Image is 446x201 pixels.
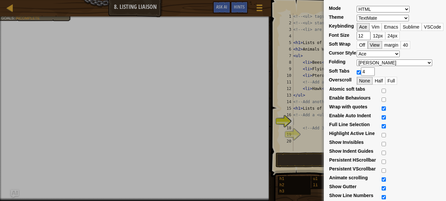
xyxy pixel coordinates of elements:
label: Wrap with quotes [329,103,367,110]
button: 40 [401,41,411,49]
button: Off [357,41,367,49]
button: None [357,77,372,85]
label: Full Line Selection [329,121,370,128]
label: Theme [329,14,344,20]
label: Mode [329,5,341,11]
button: Emacs [382,23,400,31]
label: Animate scrolling [329,174,368,181]
button: 12px [370,32,385,40]
label: Show Gutter [329,183,356,190]
label: Highlight Active Line [329,130,375,137]
label: Persistent VScrollbar [329,166,376,172]
button: Half [372,77,385,85]
button: Full [385,77,397,85]
label: Overscroll [329,77,351,83]
label: Atomic soft tabs [329,86,365,92]
button: VSCode [422,23,443,31]
button: Vim [369,23,382,31]
label: Persistent HScrollbar [329,157,376,163]
label: Show Indent Guides [329,148,373,154]
label: Enable Auto Indent [329,112,371,119]
button: Sublime [400,23,422,31]
label: Keybinding [329,23,354,29]
label: Show Invisibles [329,139,364,145]
button: 24px [385,32,400,40]
button: Ace [357,23,369,31]
label: Soft Wrap [329,41,350,47]
label: Folding [329,58,346,65]
label: Font Size [329,32,349,38]
label: Show Line Numbers [329,192,373,199]
label: Enable Behaviours [329,95,370,101]
input: Tab Size [361,67,375,76]
label: Soft Tabs [329,68,349,74]
button: margin [382,41,401,49]
button: View [368,41,382,49]
label: Cursor Style [329,50,356,56]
